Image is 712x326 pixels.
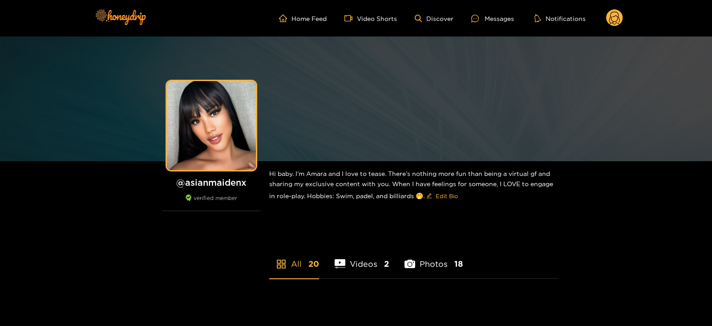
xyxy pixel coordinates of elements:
div: verified member [162,195,260,211]
span: edit [426,193,432,200]
span: 18 [454,258,463,269]
span: 20 [308,258,319,269]
a: Discover [415,15,453,22]
div: Hi baby. I’m Amara and I love to tease. There’s nothing more fun than being a virtual gf and shar... [269,161,558,210]
span: video-camera [344,14,357,22]
button: editEdit Bio [425,189,460,203]
li: Photos [405,238,463,278]
li: Videos [335,238,389,278]
div: Messages [471,13,514,24]
a: Video Shorts [344,14,397,22]
span: 2 [384,258,389,269]
h1: @ asianmaidenx [162,177,260,188]
li: All [269,238,319,278]
span: appstore [276,259,287,269]
span: Edit Bio [436,192,458,200]
button: Notifications [532,14,588,23]
a: Home Feed [279,14,327,22]
span: home [279,14,291,22]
